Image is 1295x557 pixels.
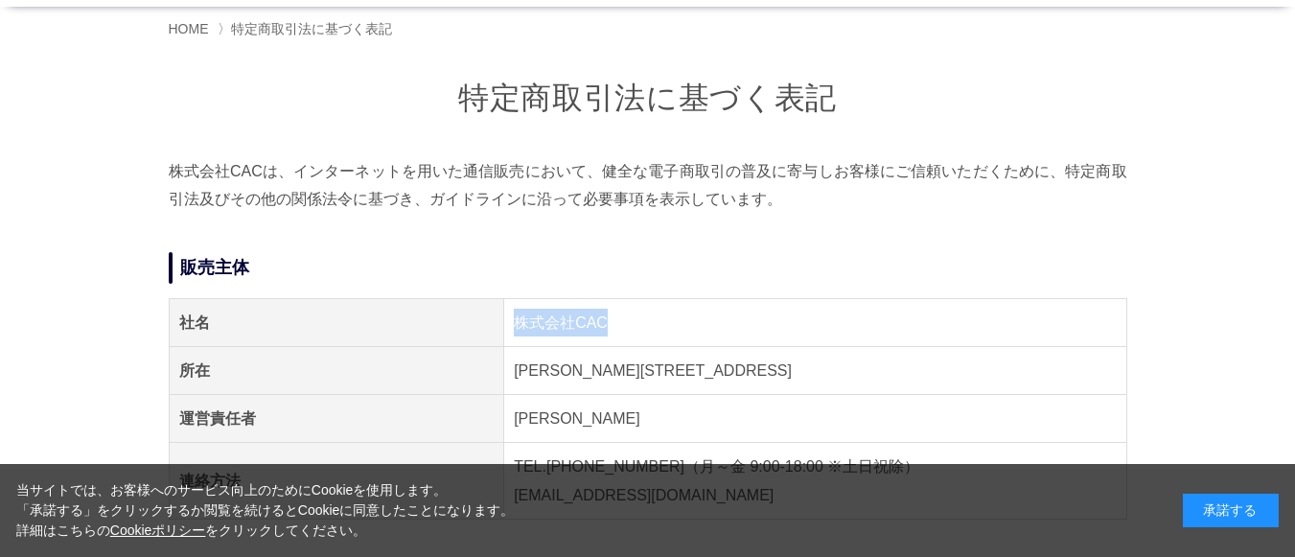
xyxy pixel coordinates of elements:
[231,21,392,36] span: 特定商取引法に基づく表記
[110,522,206,538] a: Cookieポリシー
[16,480,515,541] div: 当サイトでは、お客様へのサービス向上のためにCookieを使用します。 「承諾する」をクリックするか閲覧を続けるとCookieに同意したことになります。 詳細はこちらの をクリックしてください。
[504,395,1126,443] td: [PERSON_NAME]
[504,443,1126,520] td: TEL.[PHONE_NUMBER]（月～金 9:00-18:00 ※土日祝除） [EMAIL_ADDRESS][DOMAIN_NAME]
[169,346,504,394] th: 所在
[169,395,504,443] th: 運営責任者
[169,298,504,346] th: 社名
[169,443,504,520] th: 連絡方法
[169,252,1127,284] h2: 販売主体
[504,346,1126,394] td: [PERSON_NAME][STREET_ADDRESS]
[218,20,397,38] li: 〉
[169,157,1127,214] p: 株式会社CACは、インターネットを用いた通信販売において、健全な電子商取引の普及に寄与しお客様にご信頼いただくために、特定商取引法及びその他の関係法令に基づき、ガイドラインに沿って必要事項を表示...
[169,21,209,36] a: HOME
[504,298,1126,346] td: 株式会社CAC
[169,78,1127,119] h1: 特定商取引法に基づく表記
[1183,494,1279,527] div: 承諾する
